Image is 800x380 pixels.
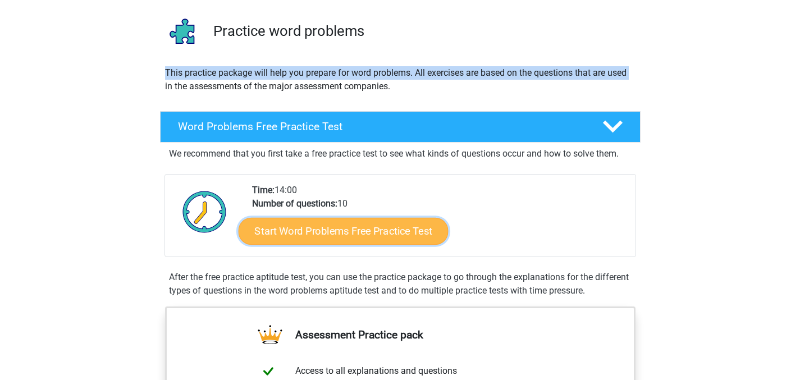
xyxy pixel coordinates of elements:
div: 14:00 10 [244,184,635,257]
b: Time: [252,185,275,195]
h3: Practice word problems [213,22,632,40]
b: Number of questions: [252,198,337,209]
img: word problems [161,9,208,57]
img: Clock [176,184,233,240]
h4: Word Problems Free Practice Test [178,120,584,133]
a: Start Word Problems Free Practice Test [238,217,448,244]
p: This practice package will help you prepare for word problems. All exercises are based on the que... [165,66,636,93]
a: Word Problems Free Practice Test [156,111,645,143]
div: After the free practice aptitude test, you can use the practice package to go through the explana... [164,271,636,297]
p: We recommend that you first take a free practice test to see what kinds of questions occur and ho... [169,147,632,161]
